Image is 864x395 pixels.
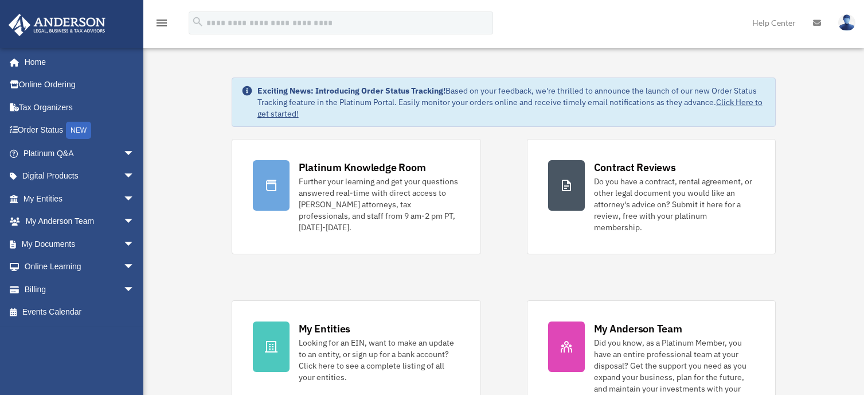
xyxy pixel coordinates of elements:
i: search [191,16,204,28]
a: Events Calendar [8,301,152,324]
a: Billingarrow_drop_down [8,278,152,301]
a: Order StatusNEW [8,119,152,142]
a: Contract Reviews Do you have a contract, rental agreement, or other legal document you would like... [527,139,776,254]
div: NEW [66,122,91,139]
div: Looking for an EIN, want to make an update to an entity, or sign up for a bank account? Click her... [299,337,460,383]
a: Online Ordering [8,73,152,96]
a: Platinum Knowledge Room Further your learning and get your questions answered real-time with dire... [232,139,481,254]
span: arrow_drop_down [123,165,146,188]
i: menu [155,16,169,30]
div: Contract Reviews [594,160,676,175]
a: Home [8,51,146,73]
a: menu [155,20,169,30]
span: arrow_drop_down [123,210,146,234]
span: arrow_drop_down [123,187,146,211]
span: arrow_drop_down [123,255,146,279]
a: Online Learningarrow_drop_down [8,255,152,278]
img: User Pic [838,14,855,31]
div: Platinum Knowledge Room [299,160,426,175]
div: My Entities [299,322,350,336]
span: arrow_drop_down [123,142,146,165]
a: Digital Productsarrow_drop_down [8,165,152,188]
span: arrow_drop_down [123,278,146,301]
div: Based on your feedback, we're thrilled to announce the launch of our new Order Status Tracking fe... [257,85,767,119]
div: Further your learning and get your questions answered real-time with direct access to [PERSON_NAM... [299,176,460,233]
a: My Entitiesarrow_drop_down [8,187,152,210]
span: arrow_drop_down [123,233,146,256]
a: Click Here to get started! [257,97,763,119]
a: Tax Organizers [8,96,152,119]
div: Do you have a contract, rental agreement, or other legal document you would like an attorney's ad... [594,176,755,233]
img: Anderson Advisors Platinum Portal [5,14,109,36]
a: My Documentsarrow_drop_down [8,233,152,255]
a: My Anderson Teamarrow_drop_down [8,210,152,233]
div: My Anderson Team [594,322,682,336]
strong: Exciting News: Introducing Order Status Tracking! [257,86,445,96]
a: Platinum Q&Aarrow_drop_down [8,142,152,165]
